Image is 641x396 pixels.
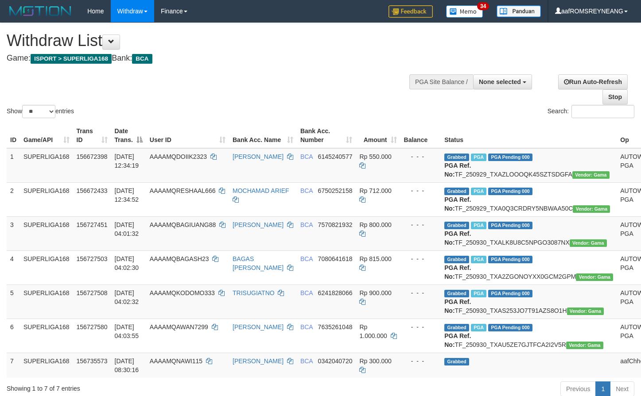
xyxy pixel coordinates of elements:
td: 7 [7,353,20,378]
td: SUPERLIGA168 [20,353,73,378]
td: 2 [7,182,20,216]
td: 1 [7,148,20,183]
span: 156727508 [77,289,108,296]
th: Trans ID: activate to sort column ascending [73,123,111,148]
td: TF_250930_TXA2ZGONOYXX0GCM2GPM [441,250,617,285]
span: Rp 550.000 [359,153,391,160]
td: TF_250929_TXA0Q3CRDRY5NBWAA50C [441,182,617,216]
th: User ID: activate to sort column ascending [146,123,229,148]
span: PGA Pending [488,256,532,263]
a: [PERSON_NAME] [233,358,284,365]
span: ISPORT > SUPERLIGA168 [31,54,112,64]
span: 156727580 [77,323,108,331]
a: BAGAS [PERSON_NAME] [233,255,284,271]
span: [DATE] 12:34:52 [115,187,139,203]
span: Grabbed [444,290,469,297]
img: Button%20Memo.svg [446,5,483,18]
span: AAAAMQBAGASH23 [150,255,209,262]
span: AAAAMQDOIIK2323 [150,153,207,160]
span: AAAAMQBAGIUANG88 [150,221,216,228]
button: None selected [473,74,532,89]
span: Marked by aafchoeunmanni [471,290,486,297]
b: PGA Ref. No: [444,298,471,314]
span: PGA Pending [488,290,532,297]
span: Rp 800.000 [359,221,391,228]
span: Rp 300.000 [359,358,391,365]
span: Rp 712.000 [359,187,391,194]
span: 156727503 [77,255,108,262]
span: Copy 0342040720 to clipboard [318,358,353,365]
div: - - - [404,254,438,263]
b: PGA Ref. No: [444,162,471,178]
span: BCA [300,153,313,160]
span: BCA [300,323,313,331]
td: 5 [7,285,20,319]
span: Copy 7570821932 to clipboard [318,221,353,228]
span: Grabbed [444,358,469,365]
div: - - - [404,288,438,297]
span: PGA Pending [488,188,532,195]
label: Search: [548,105,634,118]
td: 6 [7,319,20,353]
span: Vendor URL: https://trx31.1velocity.biz [567,308,604,315]
span: [DATE] 04:01:32 [115,221,139,237]
span: Rp 900.000 [359,289,391,296]
span: BCA [300,187,313,194]
a: MOCHAMAD ARIEF [233,187,289,194]
span: Copy 7635261048 to clipboard [318,323,353,331]
h1: Withdraw List [7,32,419,50]
select: Showentries [22,105,55,118]
span: Marked by aafchoeunmanni [471,222,486,229]
span: Copy 6750252158 to clipboard [318,187,353,194]
span: PGA Pending [488,222,532,229]
th: Date Trans.: activate to sort column descending [111,123,146,148]
td: SUPERLIGA168 [20,182,73,216]
img: MOTION_logo.png [7,4,74,18]
span: 34 [477,2,489,10]
span: BCA [300,358,313,365]
b: PGA Ref. No: [444,196,471,212]
th: ID [7,123,20,148]
span: Copy 6145240577 to clipboard [318,153,353,160]
span: PGA Pending [488,154,532,161]
th: Status [441,123,617,148]
a: [PERSON_NAME] [233,221,284,228]
span: Vendor URL: https://trx31.1velocity.biz [566,342,603,349]
span: Grabbed [444,188,469,195]
span: Marked by aafchoeunmanni [471,324,486,331]
div: Showing 1 to 7 of 7 entries [7,381,260,393]
a: Stop [602,89,628,104]
span: BCA [300,255,313,262]
span: AAAAMQKODOMO333 [150,289,215,296]
span: 156727451 [77,221,108,228]
div: - - - [404,220,438,229]
a: [PERSON_NAME] [233,153,284,160]
td: 4 [7,250,20,285]
span: [DATE] 08:30:16 [115,358,139,373]
span: Grabbed [444,256,469,263]
span: [DATE] 04:02:30 [115,255,139,271]
div: PGA Site Balance / [409,74,473,89]
td: TF_250929_TXAZLOOOQK45SZTSDGFA [441,148,617,183]
span: 156735573 [77,358,108,365]
span: Copy 7080641618 to clipboard [318,255,353,262]
a: Run Auto-Refresh [558,74,628,89]
span: AAAAMQAWAN7299 [150,323,208,331]
span: Grabbed [444,222,469,229]
img: panduan.png [497,5,541,17]
h4: Game: Bank: [7,54,419,63]
td: TF_250930_TXAU5ZE7GJTFCA2I2V5R [441,319,617,353]
b: PGA Ref. No: [444,332,471,348]
span: Vendor URL: https://trx31.1velocity.biz [576,273,613,281]
td: SUPERLIGA168 [20,148,73,183]
span: [DATE] 12:34:19 [115,153,139,169]
td: TF_250930_TXALK8U8C5NPGO3087NX [441,216,617,250]
span: AAAAMQRESHAAL666 [150,187,216,194]
input: Search: [571,105,634,118]
span: Marked by aafsoycanthlai [471,154,486,161]
span: BCA [300,221,313,228]
span: Marked by aafchoeunmanni [471,256,486,263]
span: None selected [479,78,521,85]
span: Vendor URL: https://trx31.1velocity.biz [573,205,610,213]
th: Bank Acc. Number: activate to sort column ascending [297,123,356,148]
